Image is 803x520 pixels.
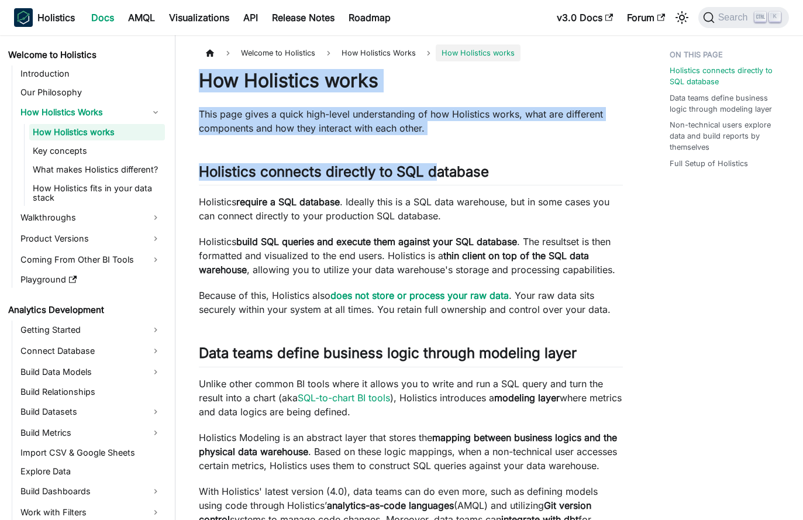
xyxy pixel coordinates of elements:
[17,321,165,339] a: Getting Started
[698,7,789,28] button: Search (Ctrl+K)
[29,161,165,178] a: What makes Holistics different?
[14,8,75,27] a: HolisticsHolistics
[494,392,560,404] strong: modeling layer
[17,445,165,461] a: Import CSV & Google Sheets
[14,8,33,27] img: Holistics
[199,235,623,277] p: Holistics . The resultset is then formatted and visualized to the end users. Holistics is a , all...
[199,377,623,419] p: Unlike other common BI tools where it allows you to write and run a SQL query and turn the result...
[17,423,165,442] a: Build Metrics
[199,288,623,316] p: Because of this, Holistics also . Your raw data sits securely within your system at all times. Yo...
[17,482,165,501] a: Build Dashboards
[265,8,342,27] a: Release Notes
[769,12,781,22] kbd: K
[17,229,165,248] a: Product Versions
[29,143,165,159] a: Key concepts
[670,158,748,169] a: Full Setup of Holistics
[199,431,623,473] p: Holistics Modeling is an abstract layer that stores the . Based on these logic mappings, when a n...
[673,8,691,27] button: Switch between dark and light mode (currently light mode)
[342,8,398,27] a: Roadmap
[199,107,623,135] p: This page gives a quick high-level understanding of how Holistics works, what are different compo...
[17,271,165,288] a: Playground
[236,8,265,27] a: API
[235,44,321,61] span: Welcome to Holistics
[17,84,165,101] a: Our Philosophy
[17,208,165,227] a: Walkthroughs
[5,302,165,318] a: Analytics Development
[121,8,162,27] a: AMQL
[17,342,165,360] a: Connect Database
[17,103,165,122] a: How Holistics Works
[199,345,623,367] h2: Data teams define business logic through modeling layer
[17,66,165,82] a: Introduction
[37,11,75,25] b: Holistics
[670,92,784,115] a: Data teams define business logic through modeling layer
[550,8,620,27] a: v3.0 Docs
[17,250,165,269] a: Coming From Other BI Tools
[199,44,221,61] a: Home page
[436,44,521,61] span: How Holistics works
[29,180,165,206] a: How Holistics fits in your data stack
[5,47,165,63] a: Welcome to Holistics
[670,119,784,153] a: Non-technical users explore data and build reports by themselves
[620,8,672,27] a: Forum
[199,432,617,457] strong: mapping between business logics and the physical data warehouse
[670,65,784,87] a: Holistics connects directly to SQL database
[236,236,517,247] strong: build SQL queries and execute them against your SQL database
[199,163,623,185] h2: Holistics connects directly to SQL database
[17,363,165,381] a: Build Data Models
[715,12,755,23] span: Search
[199,44,623,61] nav: Breadcrumbs
[17,463,165,480] a: Explore Data
[29,124,165,140] a: How Holistics works
[330,290,509,301] a: does not store or process your raw data
[84,8,121,27] a: Docs
[236,196,340,208] strong: require a SQL database
[327,500,454,511] strong: analytics-as-code languages
[17,384,165,400] a: Build Relationships
[17,402,165,421] a: Build Datasets
[336,44,422,61] span: How Holistics Works
[298,392,390,404] a: SQL-to-chart BI tools
[199,69,623,92] h1: How Holistics works
[199,195,623,223] p: Holistics . Ideally this is a SQL data warehouse, but in some cases you can connect directly to y...
[162,8,236,27] a: Visualizations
